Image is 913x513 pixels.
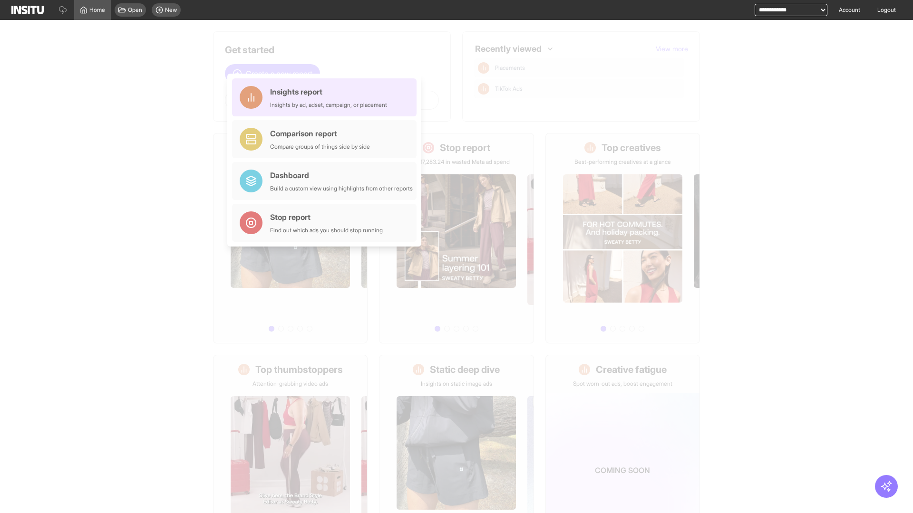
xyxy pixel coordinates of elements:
[270,86,387,97] div: Insights report
[270,101,387,109] div: Insights by ad, adset, campaign, or placement
[270,211,383,223] div: Stop report
[11,6,44,14] img: Logo
[270,128,370,139] div: Comparison report
[270,170,413,181] div: Dashboard
[270,185,413,192] div: Build a custom view using highlights from other reports
[165,6,177,14] span: New
[89,6,105,14] span: Home
[128,6,142,14] span: Open
[270,143,370,151] div: Compare groups of things side by side
[270,227,383,234] div: Find out which ads you should stop running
